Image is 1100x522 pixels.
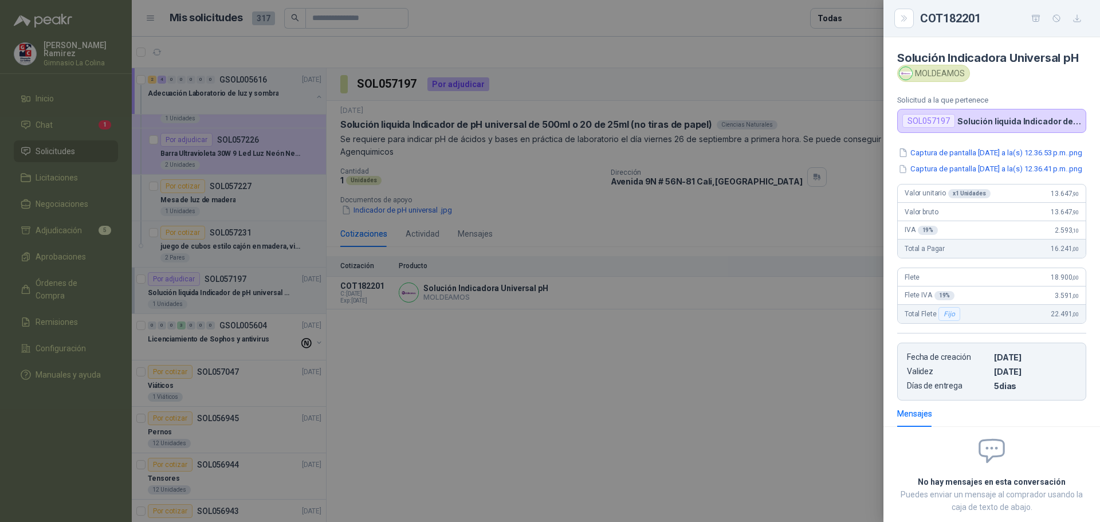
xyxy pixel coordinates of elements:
[1072,293,1079,299] span: ,00
[1051,190,1079,198] span: 13.647
[948,189,991,198] div: x 1 Unidades
[905,189,991,198] span: Valor unitario
[1072,191,1079,197] span: ,90
[907,367,989,376] p: Validez
[1051,208,1079,216] span: 13.647
[918,226,938,235] div: 19 %
[1072,209,1079,215] span: ,90
[1051,310,1079,318] span: 22.491
[1055,226,1079,234] span: 2.593
[897,11,911,25] button: Close
[907,381,989,391] p: Días de entrega
[994,367,1077,376] p: [DATE]
[905,226,938,235] span: IVA
[897,96,1086,104] p: Solicitud a la que pertenece
[907,352,989,362] p: Fecha de creación
[905,307,962,321] span: Total Flete
[934,291,955,300] div: 19 %
[1072,246,1079,252] span: ,00
[897,488,1086,513] p: Puedes enviar un mensaje al comprador usando la caja de texto de abajo.
[905,291,954,300] span: Flete IVA
[897,65,970,82] div: MOLDEAMOS
[905,273,920,281] span: Flete
[994,381,1077,391] p: 5 dias
[897,163,1083,175] button: Captura de pantalla [DATE] a la(s) 12.36.41 p.m..png
[938,307,960,321] div: Fijo
[905,208,938,216] span: Valor bruto
[1072,274,1079,281] span: ,00
[902,114,955,128] div: SOL057197
[1055,292,1079,300] span: 3.591
[899,67,912,80] img: Company Logo
[897,51,1086,65] h4: Solución Indicadora Universal pH
[897,407,932,420] div: Mensajes
[1051,245,1079,253] span: 16.241
[1051,273,1079,281] span: 18.900
[1072,311,1079,317] span: ,00
[897,476,1086,488] h2: No hay mensajes en esta conversación
[1072,227,1079,234] span: ,10
[957,116,1081,126] p: Solución liquida Indicador de pH universal de 500ml o 20 de 25ml (no tiras de papel)
[905,245,945,253] span: Total a Pagar
[920,9,1086,28] div: COT182201
[897,147,1083,159] button: Captura de pantalla [DATE] a la(s) 12.36.53 p.m..png
[994,352,1077,362] p: [DATE]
